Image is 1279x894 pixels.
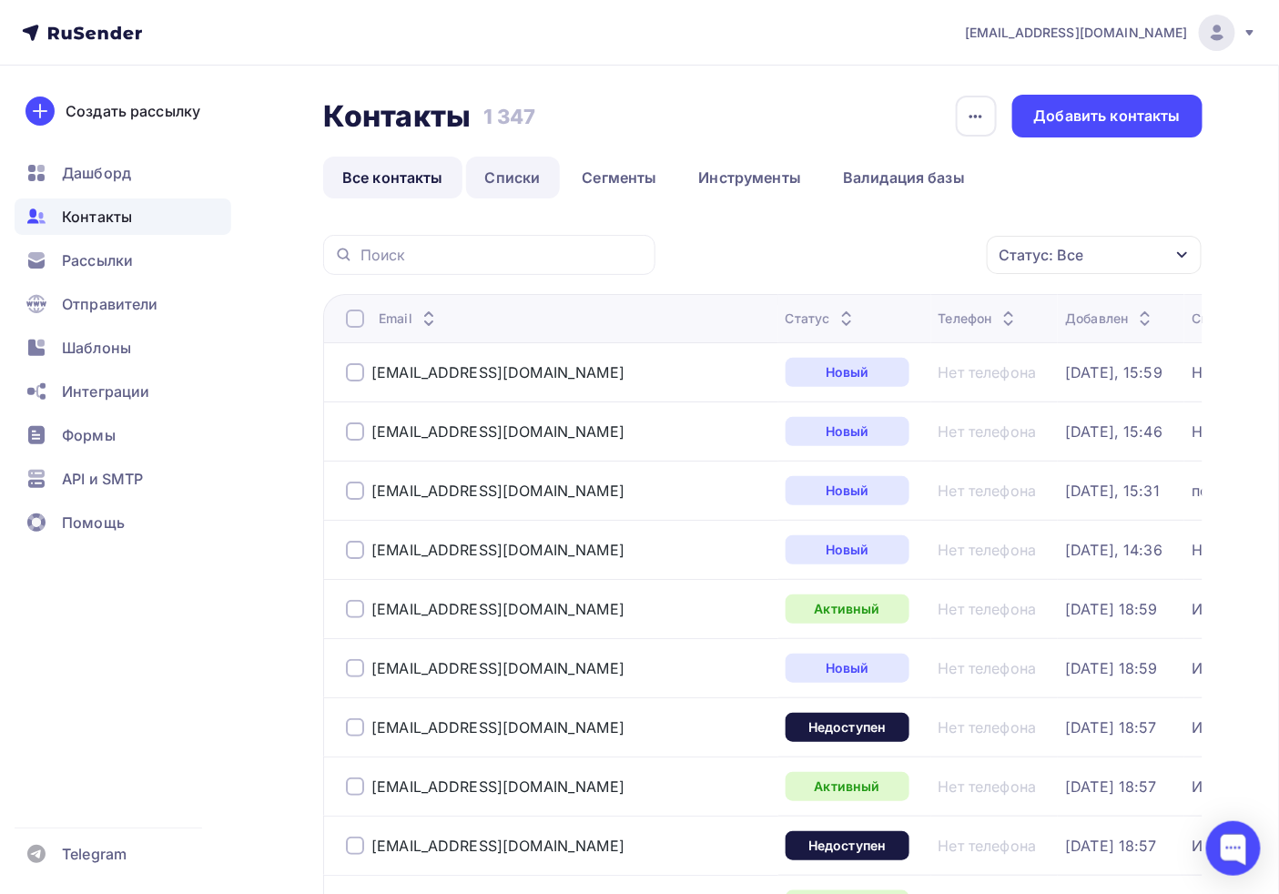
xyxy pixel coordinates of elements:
input: Поиск [360,245,645,265]
a: [DATE] 18:57 [1065,718,1157,737]
a: [DATE] 18:57 [1065,837,1157,855]
a: Формы [15,417,231,453]
a: [DATE], 15:31 [1065,482,1160,500]
button: Статус: Все [986,235,1203,275]
div: Добавить контакты [1034,106,1181,127]
a: [DATE], 14:36 [1065,541,1162,559]
div: Списки [1192,310,1238,328]
span: Дашборд [62,162,131,184]
a: [EMAIL_ADDRESS][DOMAIN_NAME] [371,718,624,737]
a: [EMAIL_ADDRESS][DOMAIN_NAME] [371,363,624,381]
div: Телефон [939,310,1020,328]
a: [DATE] 18:59 [1065,600,1158,618]
div: Статус [786,310,858,328]
a: Нет телефона [939,541,1037,559]
span: Формы [62,424,116,446]
div: Добавлен [1065,310,1155,328]
a: [EMAIL_ADDRESS][DOMAIN_NAME] [371,541,624,559]
span: API и SMTP [62,468,143,490]
a: Контакты [15,198,231,235]
span: Отправители [62,293,158,315]
a: Недоступен [786,713,909,742]
span: Помощь [62,512,125,533]
a: Активный [786,594,909,624]
a: [EMAIL_ADDRESS][DOMAIN_NAME] [371,659,624,677]
a: Сегменты [563,157,676,198]
a: [EMAIL_ADDRESS][DOMAIN_NAME] [371,777,624,796]
a: Нет телефона [939,482,1037,500]
h3: 1 347 [483,104,536,129]
a: Новый [786,654,909,683]
a: Инструменты [680,157,821,198]
a: Нет телефона [939,422,1037,441]
a: Нет телефона [939,659,1037,677]
h2: Контакты [323,98,471,135]
a: [DATE] 18:59 [1065,659,1158,677]
div: Создать рассылку [66,100,200,122]
a: Недоступен [786,831,909,860]
span: Рассылки [62,249,133,271]
a: Рассылки [15,242,231,279]
a: [DATE], 15:46 [1065,422,1162,441]
div: Статус: Все [999,244,1083,266]
a: [DATE] 18:57 [1065,777,1157,796]
a: Дашборд [15,155,231,191]
a: [DATE], 15:59 [1065,363,1162,381]
a: Отправители [15,286,231,322]
a: Новый [786,417,909,446]
span: Контакты [62,206,132,228]
a: [EMAIL_ADDRESS][DOMAIN_NAME] [965,15,1257,51]
span: Шаблоны [62,337,131,359]
span: [EMAIL_ADDRESS][DOMAIN_NAME] [965,24,1188,42]
a: Активный [786,772,909,801]
a: [EMAIL_ADDRESS][DOMAIN_NAME] [371,600,624,618]
a: [EMAIL_ADDRESS][DOMAIN_NAME] [371,482,624,500]
a: Нет телефона [939,777,1037,796]
a: Шаблоны [15,330,231,366]
div: Email [379,310,440,328]
a: [EMAIL_ADDRESS][DOMAIN_NAME] [371,422,624,441]
span: Интеграции [62,381,149,402]
a: Валидация базы [824,157,984,198]
a: Новый [786,476,909,505]
a: Новый [786,535,909,564]
a: Нет телефона [939,363,1037,381]
a: Нет телефона [939,600,1037,618]
a: Нет телефона [939,718,1037,737]
a: Нет телефона [939,837,1037,855]
a: Новый [786,358,909,387]
a: [EMAIL_ADDRESS][DOMAIN_NAME] [371,837,624,855]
